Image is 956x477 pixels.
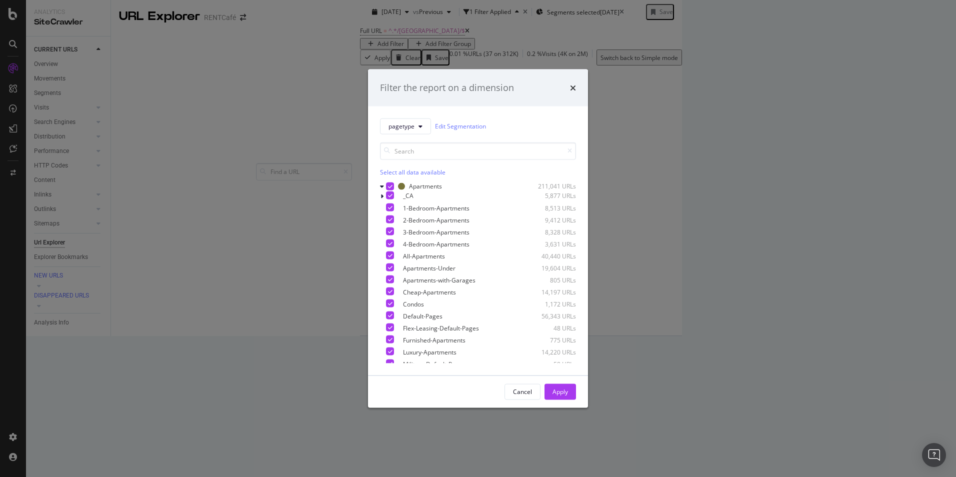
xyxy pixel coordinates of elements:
[409,182,442,190] div: Apartments
[570,81,576,94] div: times
[527,276,576,284] div: 805 URLs
[527,216,576,224] div: 9,412 URLs
[403,312,442,320] div: Default-Pages
[544,383,576,399] button: Apply
[403,252,445,260] div: All-Apartments
[403,288,456,296] div: Cheap-Apartments
[527,191,576,199] div: 5,877 URLs
[403,324,479,332] div: Flex-Leasing-Default-Pages
[527,360,576,368] div: 58 URLs
[552,387,568,396] div: Apply
[527,300,576,308] div: 1,172 URLs
[527,336,576,344] div: 775 URLs
[527,204,576,212] div: 8,513 URLs
[922,443,946,467] div: Open Intercom Messenger
[403,204,469,212] div: 1-Bedroom-Apartments
[403,228,469,236] div: 3-Bedroom-Apartments
[527,312,576,320] div: 56,343 URLs
[403,240,469,248] div: 4-Bedroom-Apartments
[403,360,465,368] div: Military-Default-Pages
[368,69,588,408] div: modal
[504,383,540,399] button: Cancel
[380,118,431,134] button: pagetype
[380,142,576,159] input: Search
[527,182,576,190] div: 211,041 URLs
[527,228,576,236] div: 8,328 URLs
[527,324,576,332] div: 48 URLs
[403,300,424,308] div: Condos
[403,216,469,224] div: 2-Bedroom-Apartments
[403,348,456,356] div: Luxury-Apartments
[527,252,576,260] div: 40,440 URLs
[380,167,576,176] div: Select all data available
[527,264,576,272] div: 19,604 URLs
[435,121,486,131] a: Edit Segmentation
[403,191,413,199] div: _CA
[388,122,414,130] span: pagetype
[527,288,576,296] div: 14,197 URLs
[403,336,465,344] div: Furnished-Apartments
[380,81,514,94] div: Filter the report on a dimension
[527,348,576,356] div: 14,220 URLs
[513,387,532,396] div: Cancel
[403,276,475,284] div: Apartments-with-Garages
[527,240,576,248] div: 3,631 URLs
[403,264,455,272] div: Apartments-Under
